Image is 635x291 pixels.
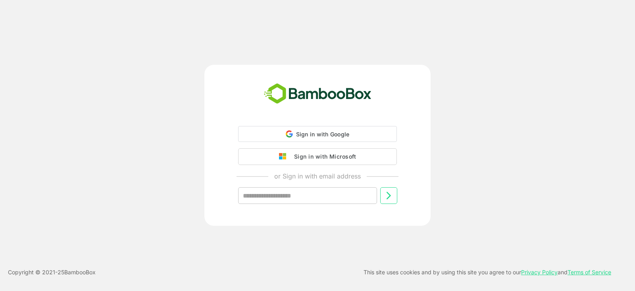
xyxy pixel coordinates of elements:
[568,269,611,275] a: Terms of Service
[296,131,350,138] span: Sign in with Google
[274,171,361,181] p: or Sign in with email address
[521,269,558,275] a: Privacy Policy
[364,268,611,277] p: This site uses cookies and by using this site you agree to our and
[8,268,96,277] p: Copyright © 2021- 25 BambooBox
[238,126,397,142] div: Sign in with Google
[290,151,356,162] div: Sign in with Microsoft
[238,148,397,165] button: Sign in with Microsoft
[279,153,290,160] img: google
[260,81,376,107] img: bamboobox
